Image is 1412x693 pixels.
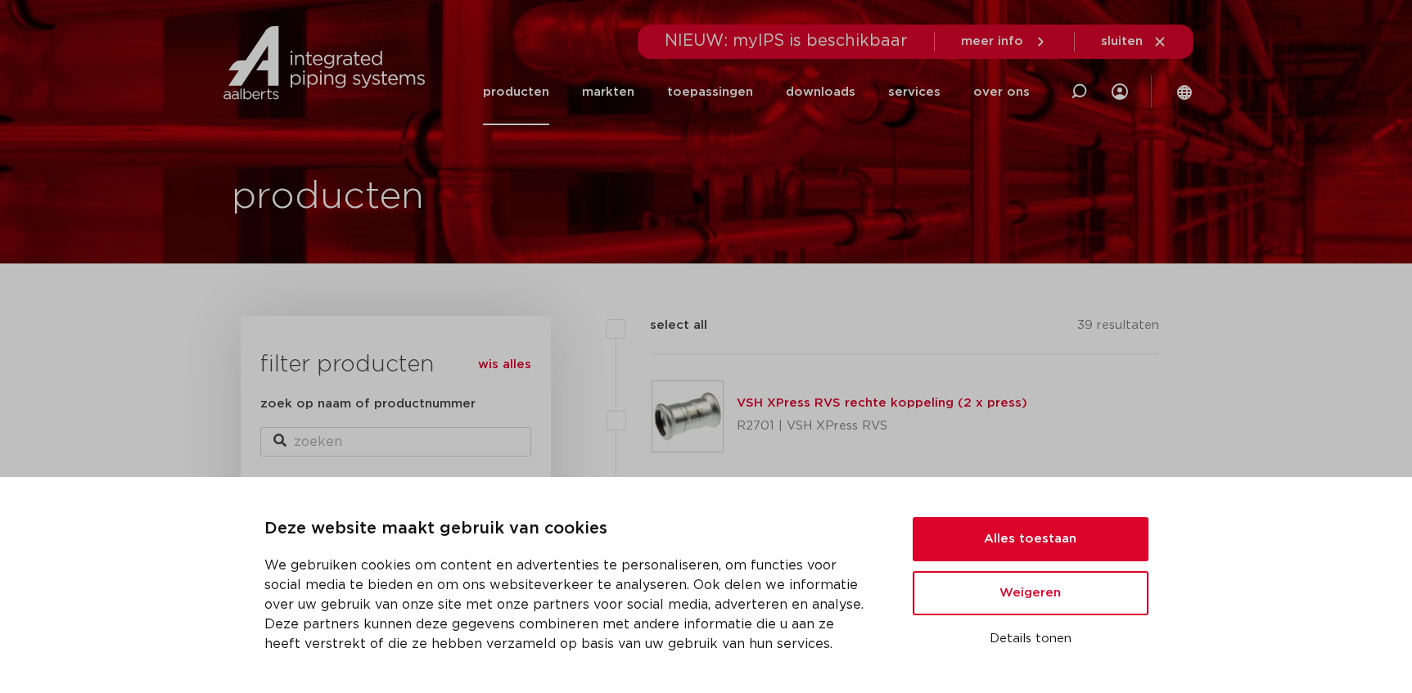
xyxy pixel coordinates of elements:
a: wis alles [478,355,531,375]
a: services [888,59,941,125]
span: sluiten [1101,35,1143,47]
p: Deze website maakt gebruik van cookies [264,516,873,542]
p: 39 resultaten [1077,316,1159,341]
button: Details tonen [913,625,1148,653]
p: We gebruiken cookies om content en advertenties te personaliseren, om functies voor social media ... [264,556,873,654]
p: R2701 | VSH XPress RVS [737,413,1027,439]
span: NIEUW: myIPS is beschikbaar [665,33,908,49]
h1: producten [232,171,424,223]
a: downloads [786,59,855,125]
a: sluiten [1101,34,1167,49]
a: VSH XPress RVS rechte koppeling (2 x press) [737,397,1027,409]
a: meer info [961,34,1048,49]
nav: Menu [483,59,1030,125]
a: producten [483,59,549,125]
a: over ons [973,59,1030,125]
div: my IPS [1112,59,1128,125]
a: markten [582,59,634,125]
a: toepassingen [667,59,753,125]
button: Alles toestaan [913,517,1148,561]
label: select all [625,316,707,335]
label: zoek op naam of productnummer [260,394,476,414]
h3: filter producten [260,349,531,381]
button: Weigeren [913,571,1148,615]
input: zoeken [260,427,531,457]
span: meer info [961,35,1023,47]
img: Thumbnail for VSH XPress RVS rechte koppeling (2 x press) [652,381,723,452]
